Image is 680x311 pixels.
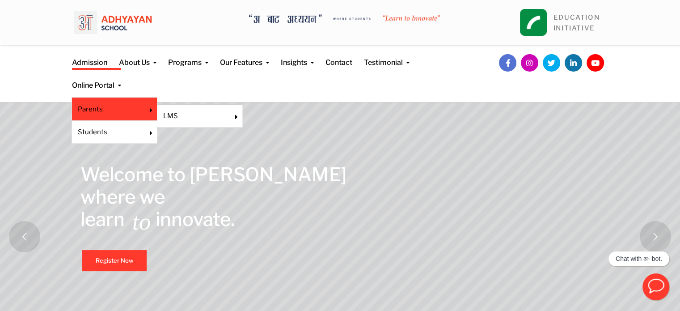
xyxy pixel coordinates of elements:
a: LMS [163,111,224,121]
img: square_leapfrog [520,9,547,36]
a: Admission [72,45,107,68]
a: About Us [119,45,156,68]
a: EDUCATIONINITIATIVE [553,13,600,32]
a: Online Portal [72,68,121,91]
a: Students [78,127,139,137]
a: Register Now [82,250,147,271]
a: Our Features [220,45,269,68]
img: logo [74,7,152,38]
a: Contact [325,45,352,68]
p: Chat with अ- bot. [616,255,662,263]
a: Programs [168,45,208,68]
img: A Bata Adhyayan where students learn to Innovate [249,14,440,23]
rs-layer: Welcome to [PERSON_NAME] where we learn [80,163,346,230]
a: Testimonial [364,45,410,68]
a: Insights [281,45,314,68]
rs-layer: innovate. [156,208,235,230]
a: Parents [78,104,139,114]
rs-layer: to [132,210,151,233]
